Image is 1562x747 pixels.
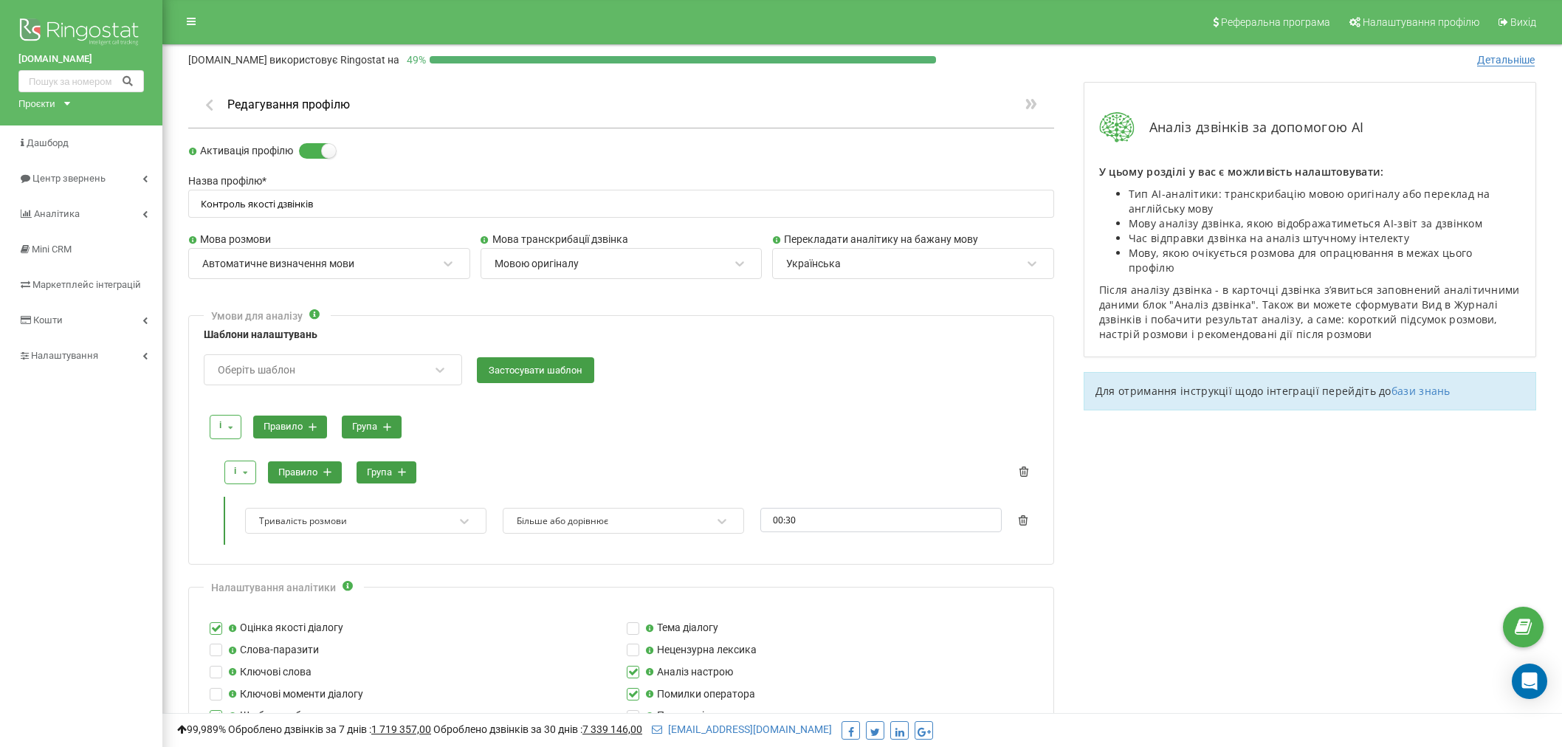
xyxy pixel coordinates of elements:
[188,52,399,67] p: [DOMAIN_NAME]
[645,664,733,681] label: Аналіз настрою
[645,620,718,636] label: Тема діалогу
[357,461,416,484] button: група
[32,173,106,184] span: Центр звернень
[1129,216,1521,231] li: Мову аналізу дзвінка, якою відображатиметься AI-звіт за дзвінком
[342,416,402,438] button: група
[582,723,642,735] u: 7 339 146,00
[1221,16,1330,28] span: Реферальна програма
[188,190,1054,218] input: Назва профілю
[253,416,327,438] button: правило
[228,664,312,681] label: Ключові слова
[211,309,303,323] div: Умови для аналізу
[433,723,642,735] span: Оброблено дзвінків за 30 днів :
[1129,231,1521,246] li: Час відправки дзвінка на аналіз штучному інтелекту
[495,257,579,270] div: Мовою оригіналу
[645,686,755,703] label: Помилки оператора
[188,232,470,248] label: Мова розмови
[371,723,431,735] u: 1 719 357,00
[1095,384,1524,399] p: Для отримання інструкції щодо інтеграції перейдіть до
[211,580,336,595] div: Налаштування аналітики
[18,52,144,66] a: [DOMAIN_NAME]
[31,350,98,361] span: Налаштування
[1129,246,1521,275] li: Мову, якою очікується розмова для опрацювання в межах цього профілю
[18,15,144,52] img: Ringostat logo
[1391,384,1451,398] a: бази знань
[18,70,144,92] input: Пошук за номером
[188,173,1054,190] label: Назва профілю *
[32,279,141,290] span: Маркетплейс інтеграцій
[1099,112,1521,142] div: Аналіз дзвінків за допомогою AI
[228,620,343,636] label: Оцінка якості діалогу
[772,232,1054,248] label: Перекладати аналітику на бажану мову
[228,708,312,724] label: Що було добре
[1099,283,1521,342] p: Після аналізу дзвінка - в карточці дзвінка зʼявиться заповнений аналітичними даними блок "Аналіз ...
[228,686,363,703] label: Ключові моменти діалогу
[652,723,832,735] a: [EMAIL_ADDRESS][DOMAIN_NAME]
[1363,16,1479,28] span: Налаштування профілю
[33,314,63,326] span: Кошти
[27,137,69,148] span: Дашборд
[32,244,72,255] span: Mini CRM
[1477,54,1535,66] span: Детальніше
[1129,187,1521,216] li: Тип AI-аналітики: транскрибацію мовою оригіналу або переклад на англійську мову
[1512,664,1547,699] div: Open Intercom Messenger
[228,723,431,735] span: Оброблено дзвінків за 7 днів :
[234,464,236,478] div: і
[399,52,430,67] p: 49 %
[218,365,295,375] div: Оберіть шаблон
[269,54,399,66] span: використовує Ringostat на
[227,97,350,111] h1: Редагування профілю
[481,232,763,248] label: Мова транскрибації дзвінка
[517,515,608,527] div: Більше або дорівнює
[177,723,226,735] span: 99,989%
[268,461,342,484] button: правило
[1510,16,1536,28] span: Вихід
[786,257,841,270] div: Українська
[760,508,1002,532] input: 00:00
[219,419,221,433] div: і
[34,208,80,219] span: Аналiтика
[18,96,55,111] div: Проєкти
[477,357,594,383] button: Застосувати шаблон
[204,327,1039,343] label: Шаблони налаштувань
[228,642,319,658] label: Слова-паразити
[259,515,347,527] div: Тривалість розмови
[645,708,736,724] label: Подальші кроки
[188,143,293,159] label: Активація профілю
[645,642,757,658] label: Нецензурна лексика
[1099,165,1521,179] p: У цьому розділі у вас є можливість налаштовувати:
[202,257,354,270] div: Автоматичне визначення мови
